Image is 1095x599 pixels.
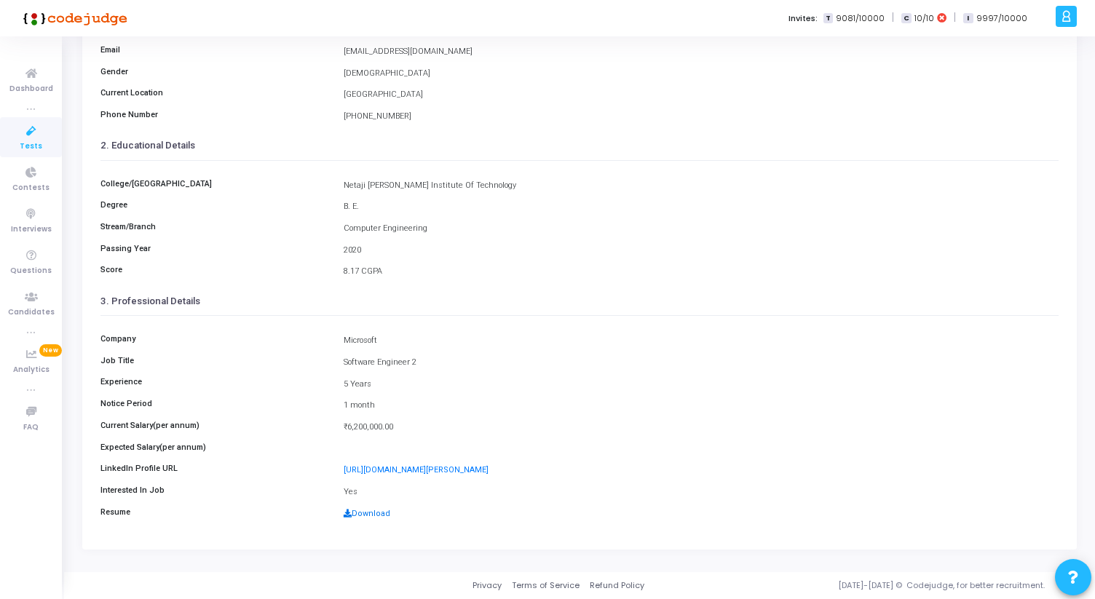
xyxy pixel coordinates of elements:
[18,4,127,33] img: logo
[336,89,1066,101] div: [GEOGRAPHIC_DATA]
[473,579,502,592] a: Privacy
[954,10,956,25] span: |
[93,110,336,119] h6: Phone Number
[336,335,1066,347] div: Microsoft
[512,579,580,592] a: Terms of Service
[13,364,50,376] span: Analytics
[93,222,336,231] h6: Stream/Branch
[336,111,1066,123] div: [PHONE_NUMBER]
[344,465,489,475] a: [URL][DOMAIN_NAME][PERSON_NAME]
[336,378,1066,391] div: 5 Years
[10,265,52,277] span: Questions
[336,68,1066,80] div: [DEMOGRAPHIC_DATA]
[12,182,50,194] span: Contests
[788,12,818,25] label: Invites:
[93,507,336,517] h6: Resume
[336,201,1066,213] div: B. E.
[823,13,833,24] span: T
[11,223,52,236] span: Interviews
[336,421,1066,434] div: ₹6,200,000.00
[93,45,336,55] h6: Email
[8,306,55,319] span: Candidates
[644,579,1077,592] div: [DATE]-[DATE] © Codejudge, for better recruitment.
[93,421,336,430] h6: Current Salary(per annum)
[93,179,336,189] h6: College/[GEOGRAPHIC_DATA]
[93,200,336,210] h6: Degree
[93,88,336,98] h6: Current Location
[836,12,885,25] span: 9081/10000
[20,140,42,153] span: Tests
[590,579,644,592] a: Refund Policy
[23,421,39,434] span: FAQ
[93,464,336,473] h6: LinkedIn Profile URL
[336,400,1066,412] div: 1 month
[93,399,336,408] h6: Notice Period
[336,46,1066,58] div: [EMAIL_ADDRESS][DOMAIN_NAME]
[93,377,336,386] h6: Experience
[901,13,911,24] span: C
[344,509,390,518] a: Download
[100,295,1059,307] h3: 3. Professional Details
[100,140,1059,151] h3: 2. Educational Details
[914,12,934,25] span: 10/10
[93,244,336,253] h6: Passing Year
[336,266,1066,278] div: 8.17 CGPA
[336,357,1066,369] div: Software Engineer 2
[93,67,336,76] h6: Gender
[93,356,336,365] h6: Job Title
[336,223,1066,235] div: Computer Engineering
[93,485,336,495] h6: Interested In Job
[39,344,62,357] span: New
[963,13,973,24] span: I
[336,486,1066,499] div: Yes
[976,12,1027,25] span: 9997/10000
[892,10,894,25] span: |
[93,334,336,344] h6: Company
[9,83,53,95] span: Dashboard
[336,245,1066,257] div: 2020
[336,180,1066,192] div: Netaji [PERSON_NAME] Institute Of Technology
[93,443,336,452] h6: Expected Salary(per annum)
[93,265,336,274] h6: Score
